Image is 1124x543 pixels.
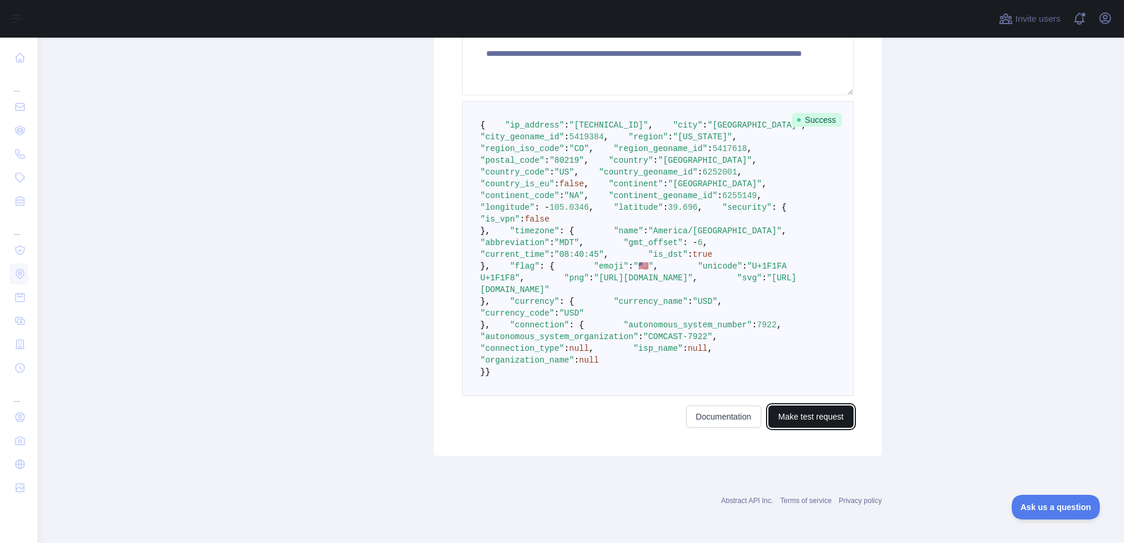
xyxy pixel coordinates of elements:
span: 39.696 [668,203,697,212]
span: "organization_name" [480,356,574,365]
span: , [584,179,588,189]
span: "is_vpn" [480,214,520,224]
span: "80219" [550,156,584,165]
span: 6 [698,238,702,247]
span: "[TECHNICAL_ID]" [569,120,648,130]
span: }, [480,226,490,236]
span: : [762,273,767,283]
span: , [712,332,717,341]
span: "08:40:45" [554,250,604,259]
span: : [698,167,702,177]
span: , [584,191,588,200]
span: "city" [673,120,702,130]
span: : [550,167,554,177]
span: , [604,132,608,142]
span: : { [569,320,584,330]
span: "timezone" [510,226,559,236]
span: : [663,203,668,212]
span: "autonomous_system_organization" [480,332,638,341]
span: : [752,320,757,330]
span: "[GEOGRAPHIC_DATA]" [658,156,752,165]
span: : [550,238,554,247]
span: "country_code" [480,167,550,177]
span: false [525,214,550,224]
span: 105.0346 [550,203,589,212]
span: "longitude" [480,203,534,212]
span: "security" [722,203,772,212]
a: Documentation [686,405,761,428]
span: "abbreviation" [480,238,550,247]
span: "current_time" [480,250,550,259]
span: , [732,132,737,142]
span: , [604,250,608,259]
span: "[URL][DOMAIN_NAME]" [594,273,693,283]
span: : { [772,203,787,212]
span: , [574,167,579,177]
span: "continent" [608,179,663,189]
span: : [742,262,747,271]
span: : [653,156,658,165]
span: Success [792,113,842,127]
span: "png" [564,273,589,283]
span: "ip_address" [505,120,564,130]
span: "flag" [510,262,539,271]
span: : [668,132,673,142]
div: ... [9,214,28,237]
span: 7922 [757,320,777,330]
span: , [698,203,702,212]
span: : [702,120,707,130]
span: "gmt_offset" [624,238,683,247]
span: "currency_name" [614,297,688,306]
button: Make test request [768,405,854,428]
span: : [554,309,559,318]
span: "USD" [559,309,584,318]
span: : [717,191,722,200]
span: , [589,344,594,353]
span: 6252001 [702,167,737,177]
span: "USD" [693,297,717,306]
span: "isp_name" [633,344,683,353]
span: "[US_STATE]" [673,132,732,142]
span: : [683,344,687,353]
span: : - [683,238,698,247]
span: : [688,250,693,259]
div: ... [9,381,28,404]
span: , [777,320,781,330]
span: { [480,120,485,130]
span: "currency_code" [480,309,554,318]
button: Invite users [996,9,1063,28]
span: "MDT" [554,238,579,247]
span: "[GEOGRAPHIC_DATA]" [708,120,802,130]
span: : [544,156,549,165]
span: null [569,344,589,353]
span: : [564,144,569,153]
a: Abstract API Inc. [721,497,774,505]
span: : [638,332,643,341]
span: , [653,262,658,271]
span: : [643,226,648,236]
span: "country_is_eu" [480,179,554,189]
span: }, [480,297,490,306]
a: Privacy policy [839,497,882,505]
span: : [663,179,668,189]
span: "emoji" [594,262,628,271]
span: } [480,367,485,377]
span: : [520,214,524,224]
span: "autonomous_system_number" [624,320,752,330]
span: "postal_code" [480,156,544,165]
span: : [574,356,579,365]
span: null [688,344,708,353]
span: "continent_code" [480,191,559,200]
span: : [554,179,559,189]
span: : { [559,297,574,306]
span: , [737,167,742,177]
span: "region_iso_code" [480,144,564,153]
span: Invite users [1015,12,1061,26]
span: , [589,144,594,153]
span: , [648,120,653,130]
span: "region" [628,132,668,142]
span: }, [480,320,490,330]
span: "COMCAST-7922" [643,332,712,341]
span: "unicode" [698,262,742,271]
span: , [520,273,524,283]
